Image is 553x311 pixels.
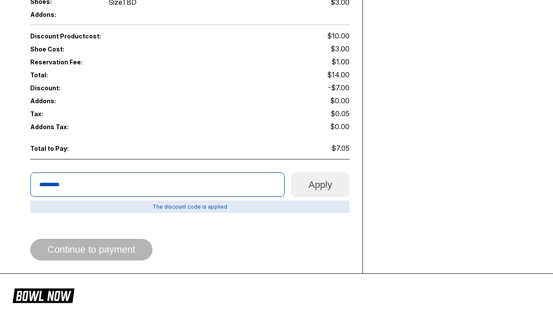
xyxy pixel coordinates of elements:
[331,57,350,66] span: $1.00
[331,144,350,152] span: $7.05
[327,32,350,40] span: $10.00
[30,58,190,66] span: Reservation Fee:
[30,97,94,105] span: Addons:
[328,83,350,92] span: -$7.00
[331,109,350,118] span: $0.05
[30,45,94,53] span: Shoe Cost:
[30,32,190,40] span: Discount Product cost:
[291,172,350,197] button: Apply
[30,110,94,117] span: Tax:
[331,44,350,53] span: $3.00
[30,84,190,92] span: Discount:
[327,70,350,79] span: $14.00
[30,200,350,213] span: The discount code is applied
[30,145,94,152] span: Total to Pay:
[30,71,190,79] span: Total:
[30,11,94,18] span: Addons:
[330,96,350,105] span: $0.00
[330,122,350,131] span: $0.00
[30,123,94,130] span: Addons Tax:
